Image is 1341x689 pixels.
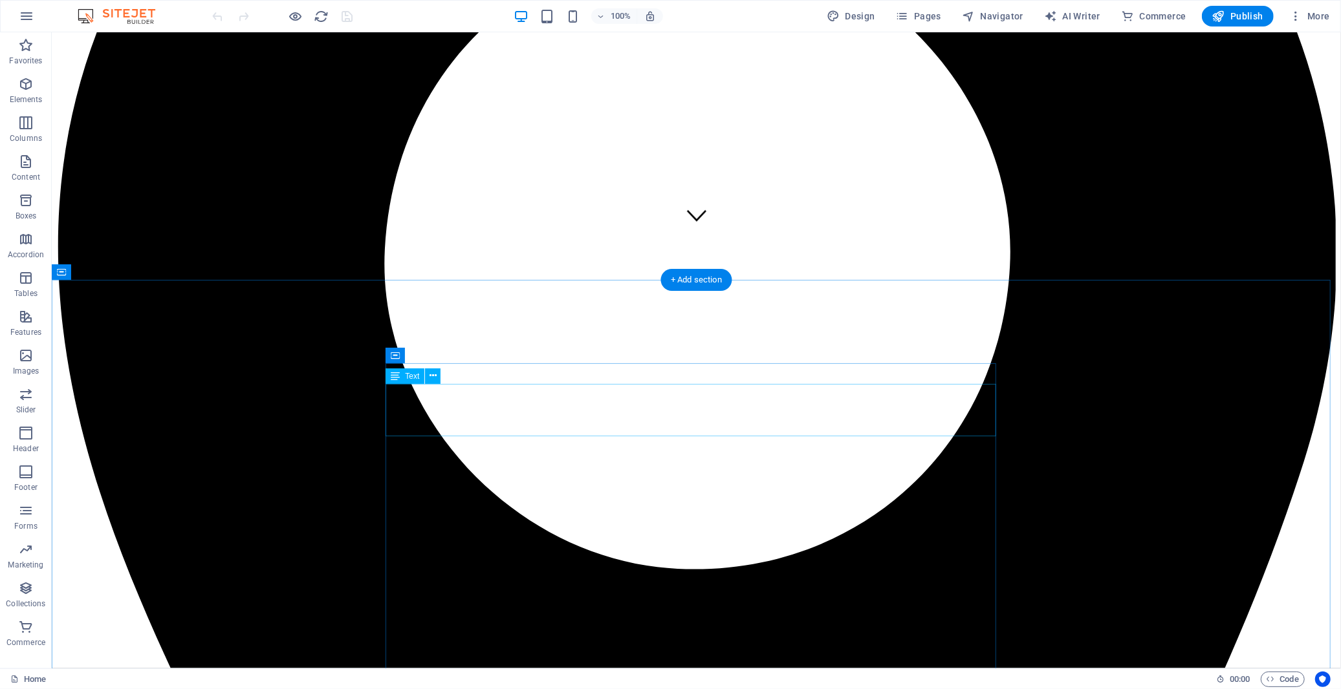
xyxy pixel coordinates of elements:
p: Tables [14,288,38,299]
p: Footer [14,482,38,493]
span: More [1289,10,1330,23]
img: Editor Logo [74,8,171,24]
button: More [1284,6,1335,26]
h6: 100% [611,8,631,24]
div: + Add section [660,269,732,291]
p: Boxes [16,211,37,221]
i: On resize automatically adjust zoom level to fit chosen device. [644,10,656,22]
button: Navigator [957,6,1029,26]
button: AI Writer [1039,6,1106,26]
a: Click to cancel selection. Double-click to open Pages [10,672,46,687]
p: Header [13,443,39,454]
span: Text [405,372,419,380]
p: Content [12,172,40,182]
button: Pages [891,6,946,26]
i: Reload page [314,9,329,24]
p: Commerce [6,637,45,648]
span: Code [1267,672,1299,687]
button: Code [1261,672,1305,687]
p: Slider [16,405,36,415]
button: 100% [591,8,637,24]
button: Commerce [1116,6,1192,26]
p: Accordion [8,249,44,260]
div: Design (Ctrl+Alt+Y) [822,6,880,26]
p: Columns [10,133,42,143]
span: Commerce [1121,10,1186,23]
p: Favorites [9,56,42,66]
p: Elements [10,94,43,105]
p: Forms [14,521,38,531]
span: 00 00 [1230,672,1250,687]
p: Collections [6,599,45,609]
button: Click here to leave preview mode and continue editing [288,8,303,24]
h6: Session time [1216,672,1250,687]
span: Navigator [962,10,1023,23]
span: Publish [1212,10,1263,23]
span: Pages [896,10,941,23]
button: Usercentrics [1315,672,1331,687]
p: Features [10,327,41,337]
span: Design [827,10,875,23]
button: Design [822,6,880,26]
p: Marketing [8,560,43,570]
button: Publish [1202,6,1274,26]
span: : [1239,674,1241,684]
span: AI Writer [1044,10,1100,23]
p: Images [13,366,39,376]
button: reload [314,8,329,24]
